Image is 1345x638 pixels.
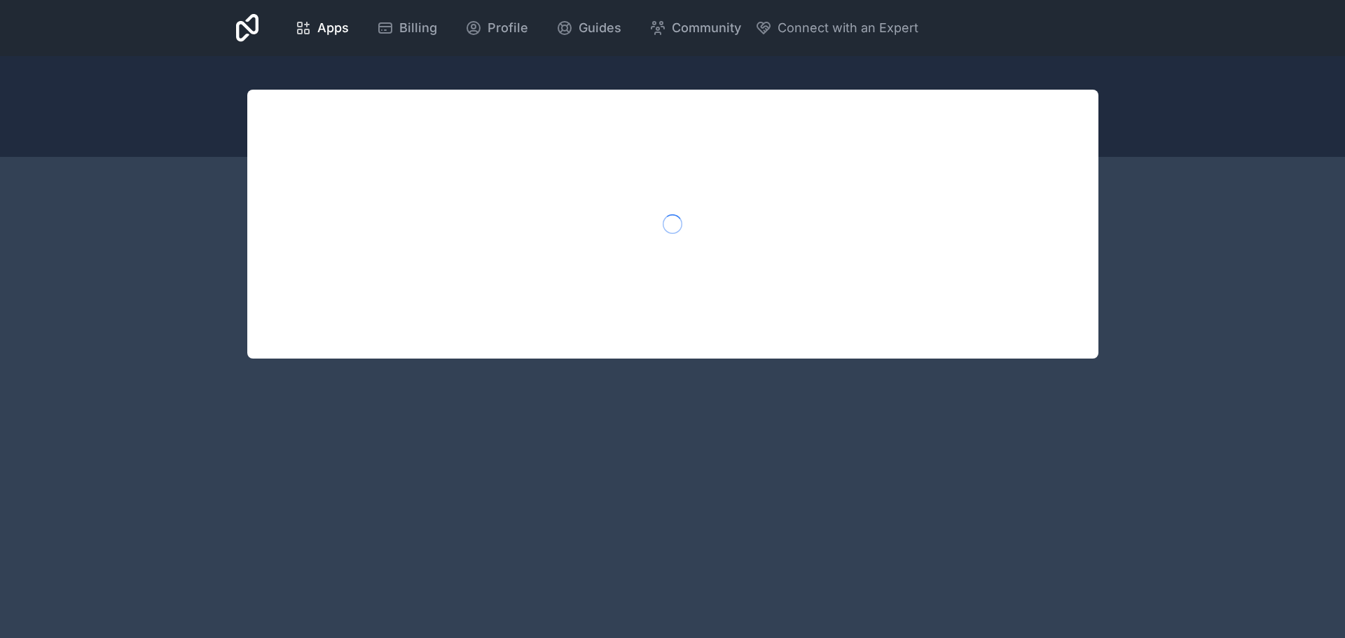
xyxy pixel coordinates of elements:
a: Billing [366,13,448,43]
a: Guides [545,13,633,43]
a: Apps [284,13,360,43]
a: Community [638,13,752,43]
a: Profile [454,13,539,43]
span: Guides [579,18,621,38]
button: Connect with an Expert [755,18,918,38]
span: Connect with an Expert [778,18,918,38]
span: Billing [399,18,437,38]
span: Profile [488,18,528,38]
span: Community [672,18,741,38]
span: Apps [317,18,349,38]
